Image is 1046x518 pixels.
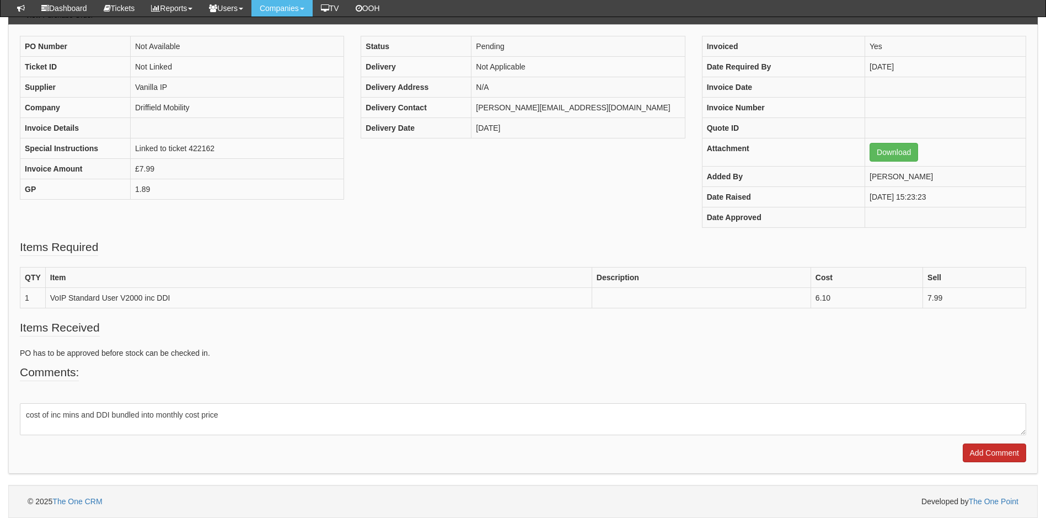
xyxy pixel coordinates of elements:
[20,348,1026,359] p: PO has to be approved before stock can be checked in.
[20,98,131,118] th: Company
[865,167,1026,187] td: [PERSON_NAME]
[131,77,344,98] td: Vanilla IP
[702,98,865,118] th: Invoice Number
[131,159,344,179] td: £7.99
[702,57,865,77] th: Date Required By
[963,444,1026,462] input: Add Comment
[361,118,471,138] th: Delivery Date
[870,143,918,162] a: Download
[45,268,592,288] th: Item
[20,138,131,159] th: Special Instructions
[28,497,103,506] span: © 2025
[20,319,100,337] legend: Items Received
[131,57,344,77] td: Not Linked
[702,138,865,167] th: Attachment
[131,138,344,159] td: Linked to ticket 422162
[471,57,685,77] td: Not Applicable
[45,288,592,308] td: VoIP Standard User V2000 inc DDI
[361,98,471,118] th: Delivery Contact
[131,179,344,200] td: 1.89
[361,77,471,98] th: Delivery Address
[923,268,1026,288] th: Sell
[20,239,98,256] legend: Items Required
[361,57,471,77] th: Delivery
[20,159,131,179] th: Invoice Amount
[702,118,865,138] th: Quote ID
[20,77,131,98] th: Supplier
[865,36,1026,57] td: Yes
[20,57,131,77] th: Ticket ID
[20,118,131,138] th: Invoice Details
[811,268,922,288] th: Cost
[471,77,685,98] td: N/A
[471,36,685,57] td: Pending
[131,98,344,118] td: Driffield Mobility
[921,496,1018,507] span: Developed by
[361,36,471,57] th: Status
[702,167,865,187] th: Added By
[865,187,1026,207] td: [DATE] 15:23:23
[923,288,1026,308] td: 7.99
[20,288,46,308] td: 1
[20,364,79,381] legend: Comments:
[702,207,865,228] th: Date Approved
[20,268,46,288] th: QTY
[969,497,1018,506] a: The One Point
[702,187,865,207] th: Date Raised
[20,36,131,57] th: PO Number
[592,268,811,288] th: Description
[471,98,685,118] td: [PERSON_NAME][EMAIL_ADDRESS][DOMAIN_NAME]
[865,57,1026,77] td: [DATE]
[702,36,865,57] th: Invoiced
[20,179,131,200] th: GP
[811,288,922,308] td: 6.10
[702,77,865,98] th: Invoice Date
[52,497,102,506] a: The One CRM
[471,118,685,138] td: [DATE]
[131,36,344,57] td: Not Available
